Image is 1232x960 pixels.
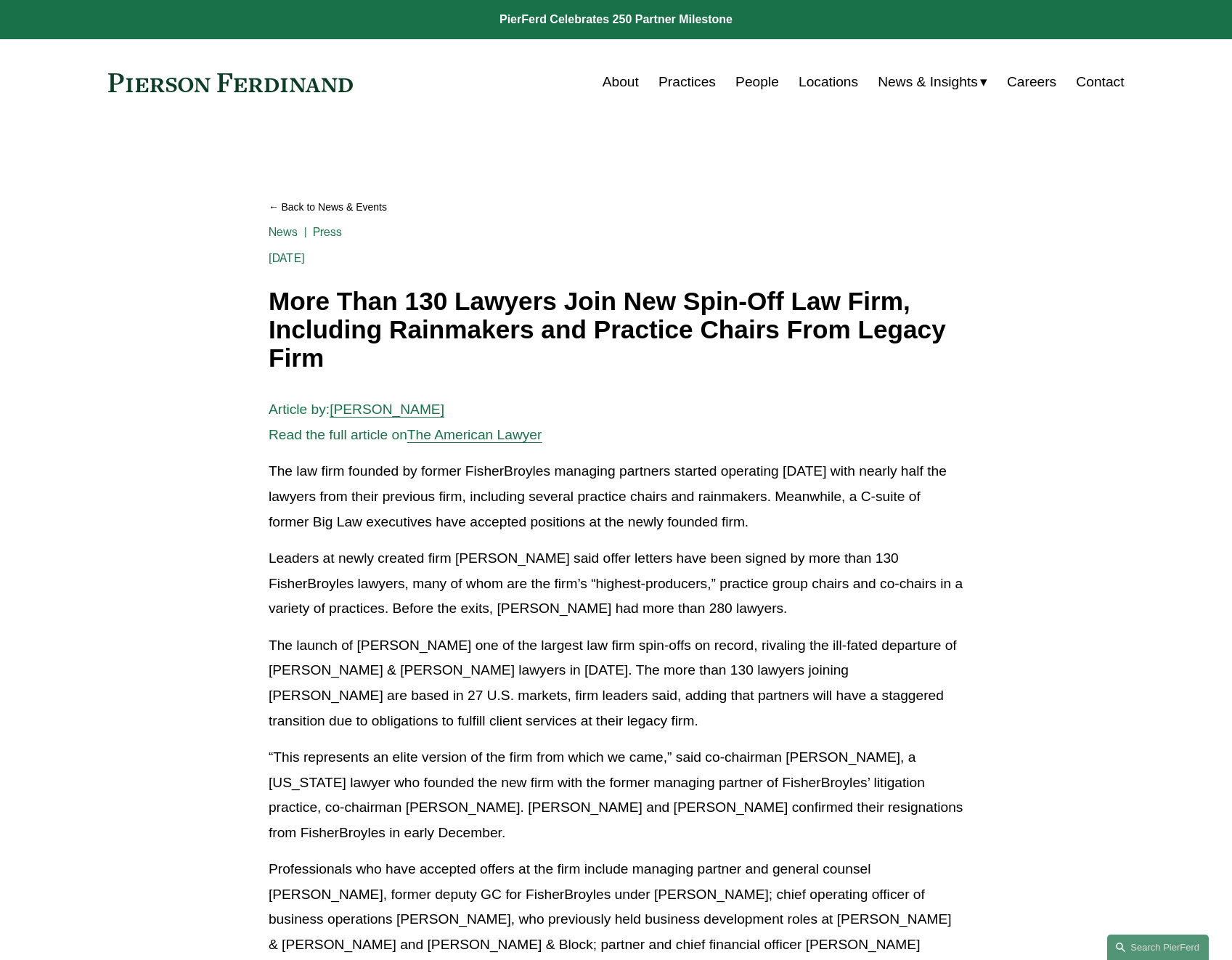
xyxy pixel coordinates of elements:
span: Article by: [269,402,330,417]
a: Back to News & Events [269,195,963,220]
p: The law firm founded by former FisherBroyles managing partners started operating [DATE] with near... [269,459,963,534]
a: [PERSON_NAME] [330,402,444,417]
span: Read the full article on [269,427,407,442]
span: News & Insights [878,70,978,95]
a: Contact [1076,68,1124,96]
a: Search this site [1107,935,1209,960]
a: Locations [799,68,858,96]
a: Careers [1007,68,1056,96]
p: Leaders at newly created firm [PERSON_NAME] said offer letters have been signed by more than 130 ... [269,546,963,622]
h1: More Than 130 Lawyers Join New Spin-Off Law Firm, Including Rainmakers and Practice Chairs From L... [269,288,963,372]
a: About [603,68,639,96]
span: [DATE] [269,251,305,265]
p: “This represents an elite version of the firm from which we came,” said co-chairman [PERSON_NAME]... [269,745,963,845]
a: Press [313,225,343,239]
a: Practices [658,68,716,96]
a: People [735,68,779,96]
a: folder dropdown [878,68,987,96]
a: The American Lawyer [407,427,542,442]
p: The launch of [PERSON_NAME] one of the largest law firm spin-offs on record, rivaling the ill-fat... [269,633,963,733]
a: News [269,225,298,239]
